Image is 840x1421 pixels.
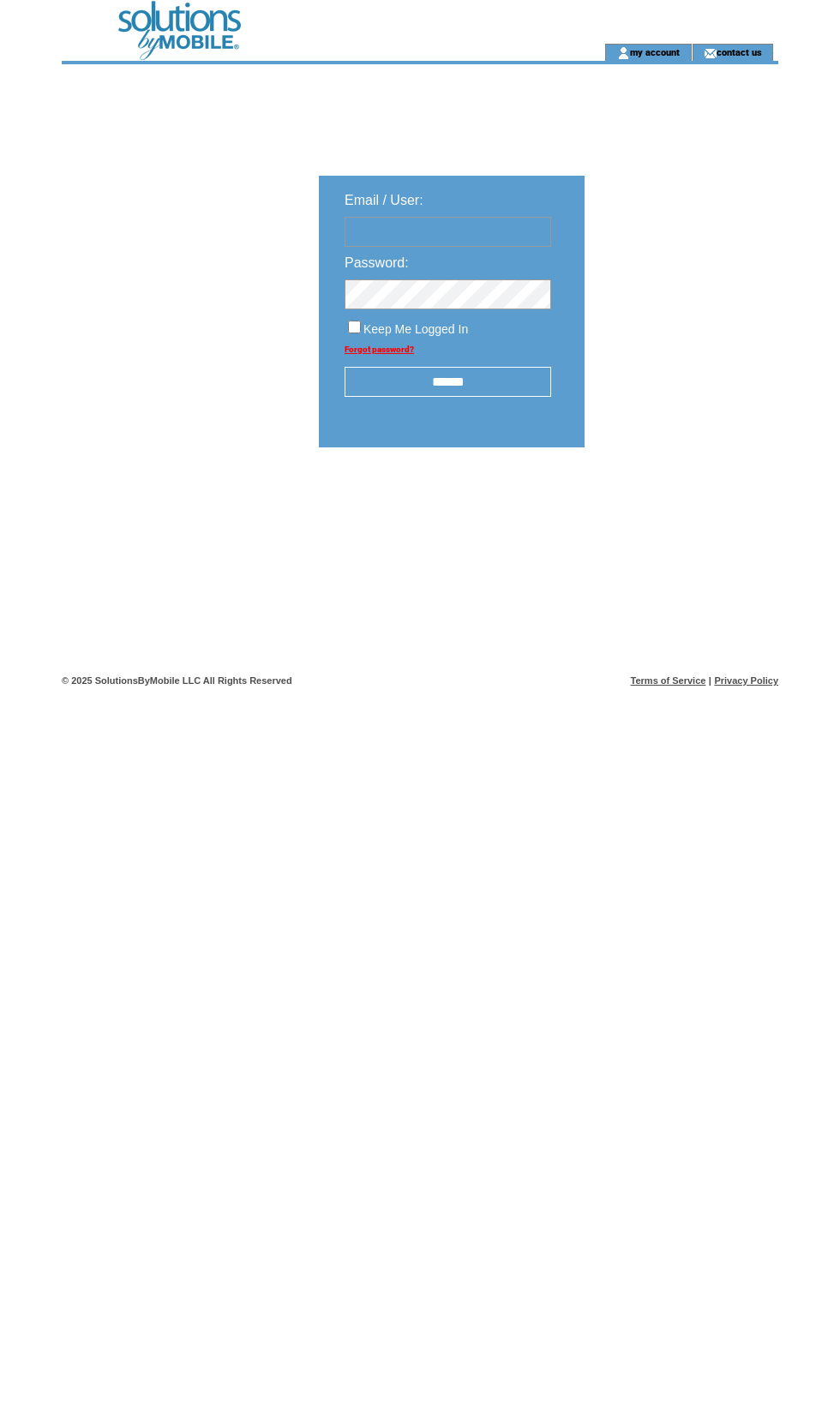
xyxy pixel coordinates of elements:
[630,46,680,57] a: my account
[345,255,409,270] span: Password:
[62,675,292,686] span: © 2025 SolutionsByMobile LLC All Rights Reserved
[345,193,423,207] span: Email / User:
[709,675,711,686] span: |
[631,675,706,686] a: Terms of Service
[717,46,762,57] a: contact us
[363,322,468,336] span: Keep Me Logged In
[634,490,720,512] img: transparent.png
[617,46,630,60] img: account_icon.gif
[714,675,778,686] a: Privacy Policy
[345,345,414,354] a: Forgot password?
[704,46,717,60] img: contact_us_icon.gif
